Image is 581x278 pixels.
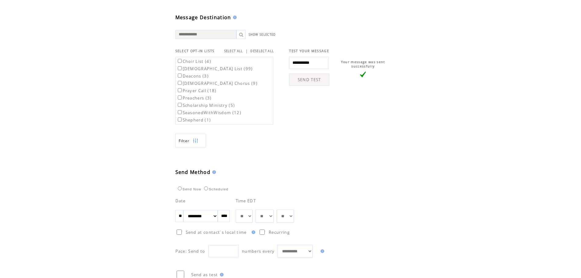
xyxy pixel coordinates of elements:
[175,169,211,175] span: Send Method
[193,134,198,148] img: filters.png
[178,88,182,92] input: Prayer Call (18)
[175,49,215,53] span: SELECT OPT-IN LISTS
[242,248,274,254] span: numbers every
[249,33,276,37] a: SHOW SELECTED
[177,66,253,71] label: [DEMOGRAPHIC_DATA] List (99)
[246,48,248,54] span: |
[177,73,209,79] label: Deacons (3)
[210,170,216,174] img: help.gif
[177,95,212,101] label: Preachers (3)
[177,103,235,108] label: Scholarship Ministry (5)
[178,59,182,63] input: Choir List (4)
[175,14,231,21] span: Message Destination
[191,272,218,277] span: Send as test
[178,103,182,107] input: Scholarship Ministry (5)
[178,96,182,99] input: Preachers (3)
[269,229,290,235] span: Recurring
[186,229,247,235] span: Send at contact`s local time
[204,186,208,190] input: Scheduled
[218,273,224,276] img: help.gif
[177,117,211,123] label: Shepherd (1)
[178,110,182,114] input: SeasonedWithWisdom (12)
[178,66,182,70] input: [DEMOGRAPHIC_DATA] List (99)
[177,88,217,93] label: Prayer Call (18)
[177,110,242,115] label: SeasonedWithWisdom (12)
[178,186,182,190] input: Send Now
[175,248,205,254] span: Pace: Send to
[178,81,182,85] input: [DEMOGRAPHIC_DATA] Chorus (9)
[177,59,211,64] label: Choir List (4)
[224,49,243,53] a: SELECT ALL
[360,71,366,78] img: vLarge.png
[176,187,201,191] label: Send Now
[231,16,237,19] img: help.gif
[175,134,206,147] a: Filter
[178,117,182,121] input: Shepherd (1)
[177,81,258,86] label: [DEMOGRAPHIC_DATA] Chorus (9)
[289,49,329,53] span: TEST YOUR MESSAGE
[178,74,182,78] input: Deacons (3)
[341,60,385,68] span: Your message was sent successfully
[250,49,274,53] a: DESELECT ALL
[236,198,256,204] span: Time EDT
[175,198,186,204] span: Date
[319,249,324,253] img: help.gif
[203,187,228,191] label: Scheduled
[250,230,255,234] img: help.gif
[179,138,190,143] span: Show filters
[289,74,329,86] a: SEND TEST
